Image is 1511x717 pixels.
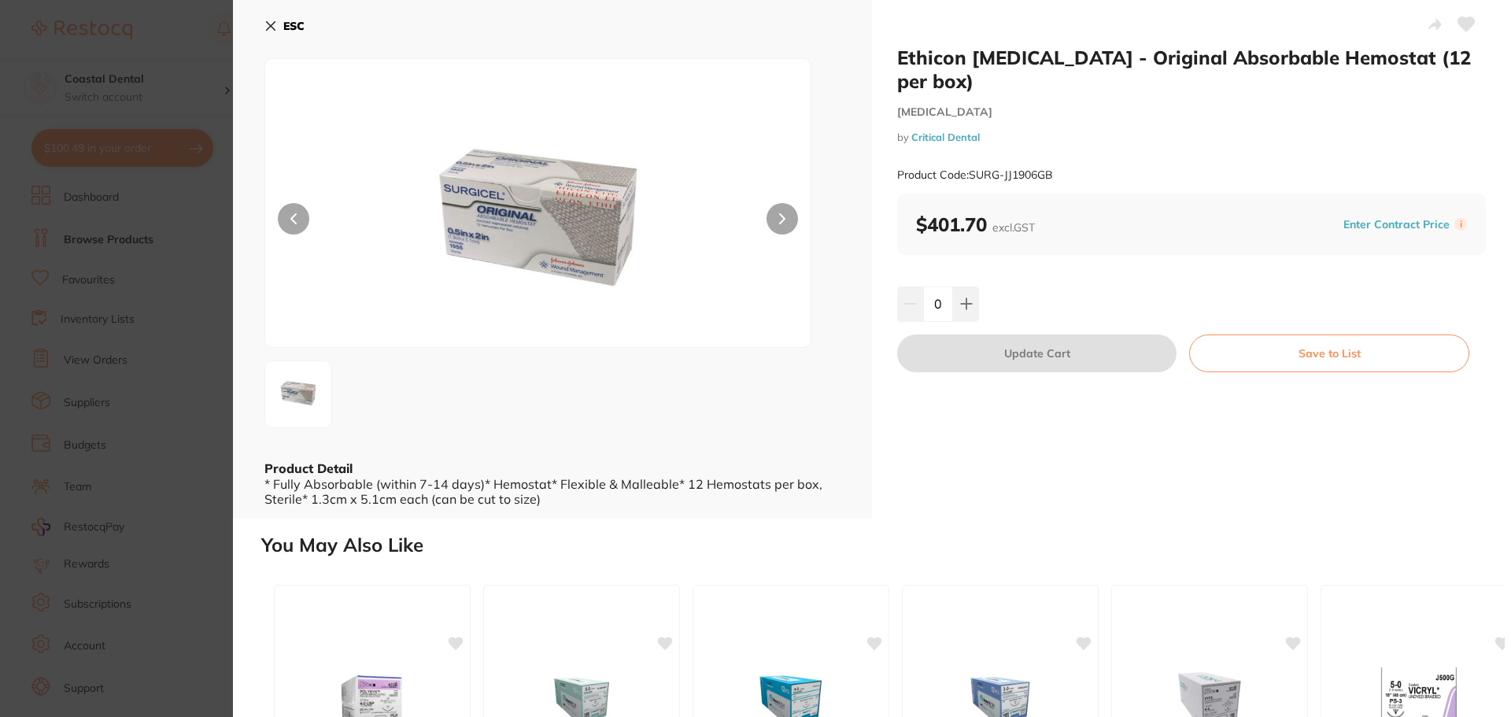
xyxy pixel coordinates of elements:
[992,220,1035,235] span: excl. GST
[264,460,353,476] b: Product Detail
[897,131,1486,143] small: by
[283,19,305,33] b: ESC
[264,13,305,39] button: ESC
[1454,218,1467,231] label: i
[911,131,980,143] a: Critical Dental
[916,213,1035,236] b: $401.70
[1189,334,1469,372] button: Save to List
[897,105,1486,119] small: [MEDICAL_DATA]
[897,46,1486,93] h2: Ethicon [MEDICAL_DATA] - Original Absorbable Hemostat (12 per box)
[264,477,840,506] div: * Fully Absorbable (within 7-14 days)* Hemostat* Flexible & Malleable* 12 Hemostats per box, Ster...
[261,534,1505,556] h2: You May Also Like
[1339,217,1454,232] button: Enter Contract Price
[375,98,702,347] img: Z2ljZWwtMS5qcGc
[270,366,327,423] img: Z2ljZWwtMS5qcGc
[897,168,1053,182] small: Product Code: SURG-JJ1906GB
[897,334,1177,372] button: Update Cart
